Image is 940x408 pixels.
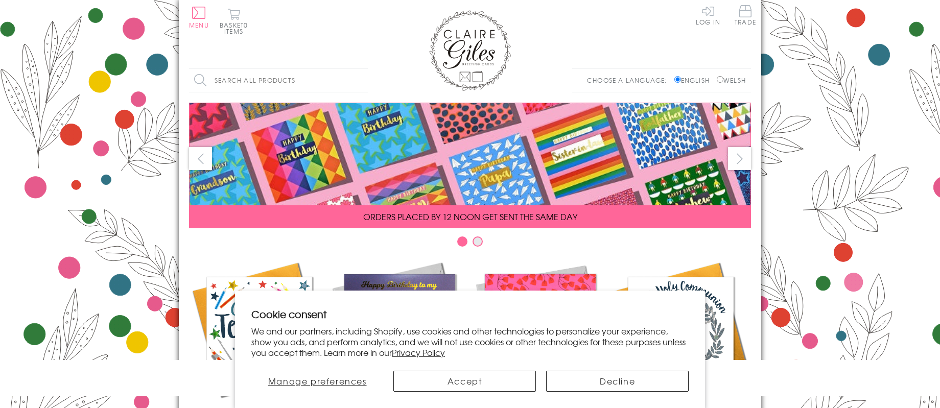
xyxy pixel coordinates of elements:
[363,210,577,223] span: ORDERS PLACED BY 12 NOON GET SENT THE SAME DAY
[735,5,756,25] span: Trade
[392,346,445,358] a: Privacy Policy
[358,69,368,92] input: Search
[546,371,689,392] button: Decline
[189,69,368,92] input: Search all products
[429,10,511,91] img: Claire Giles Greetings Cards
[674,76,715,85] label: English
[735,5,756,27] a: Trade
[268,375,367,387] span: Manage preferences
[393,371,536,392] button: Accept
[717,76,723,83] input: Welsh
[674,76,681,83] input: English
[220,8,248,34] button: Basket0 items
[587,76,672,85] p: Choose a language:
[189,7,209,28] button: Menu
[473,236,483,247] button: Carousel Page 2
[728,147,751,170] button: next
[189,236,751,252] div: Carousel Pagination
[189,20,209,30] span: Menu
[696,5,720,25] a: Log In
[717,76,746,85] label: Welsh
[251,307,689,321] h2: Cookie consent
[457,236,467,247] button: Carousel Page 1 (Current Slide)
[251,326,689,357] p: We and our partners, including Shopify, use cookies and other technologies to personalize your ex...
[251,371,383,392] button: Manage preferences
[224,20,248,36] span: 0 items
[189,147,212,170] button: prev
